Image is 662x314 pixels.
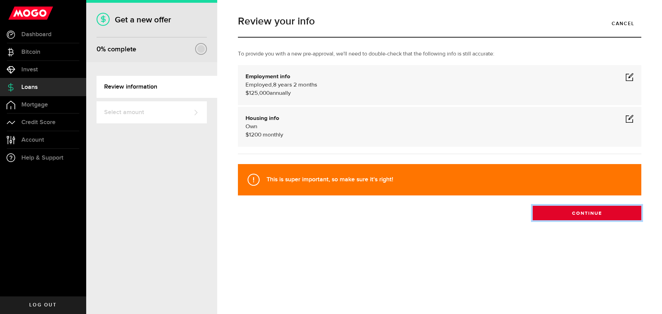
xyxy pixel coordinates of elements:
button: Open LiveChat chat widget [6,3,26,23]
span: $125,000 [245,90,270,96]
span: 1200 [249,132,261,138]
span: Invest [21,67,38,73]
span: 8 years 2 months [273,82,317,88]
span: Mortgage [21,102,48,108]
span: Log out [29,303,57,307]
span: Account [21,137,44,143]
b: Employment info [245,74,290,80]
span: annually [270,90,291,96]
p: To provide you with a new pre-approval, we'll need to double-check that the following info is sti... [238,50,641,58]
span: Credit Score [21,119,56,125]
span: 0 [97,45,101,53]
a: Review information [97,76,217,98]
div: % complete [97,43,136,55]
span: monthly [263,132,283,138]
h1: Get a new offer [97,15,207,25]
a: Select amount [97,101,207,123]
strong: This is super important, so make sure it's right! [267,176,393,183]
h1: Review your info [238,16,641,27]
button: Continue [533,206,641,220]
span: Loans [21,84,38,90]
span: Bitcoin [21,49,40,55]
span: $ [245,132,249,138]
span: Own [245,124,257,130]
span: , [272,82,273,88]
a: Cancel [605,16,641,31]
span: Employed [245,82,272,88]
span: Help & Support [21,155,63,161]
span: Dashboard [21,31,51,38]
b: Housing info [245,115,279,121]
